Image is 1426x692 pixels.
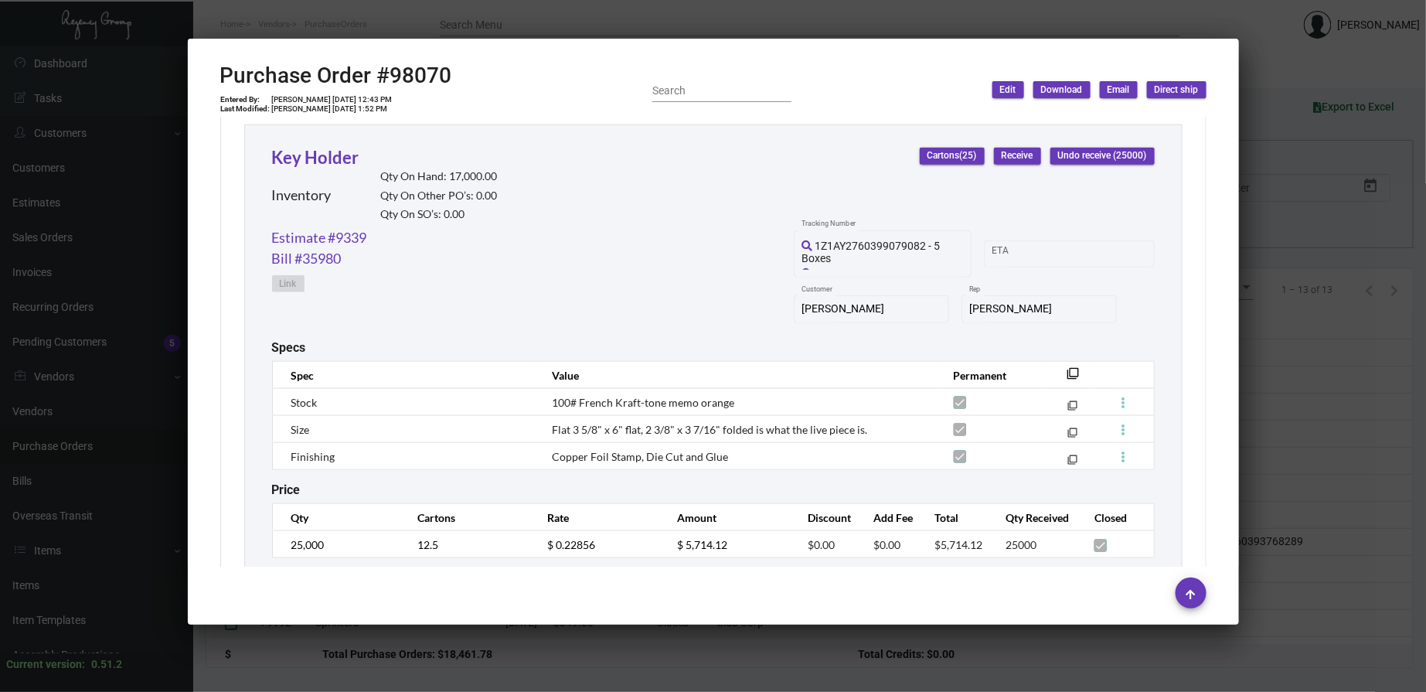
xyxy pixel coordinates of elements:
[992,247,1040,260] input: Start date
[552,450,728,463] span: Copper Foil Stamp, Die Cut and Glue
[6,656,85,673] div: Current version:
[1067,372,1080,384] mat-icon: filter_none
[402,504,532,531] th: Cartons
[220,63,452,89] h2: Purchase Order #98070
[272,147,359,168] a: Key Holder
[536,362,938,389] th: Value
[801,240,940,264] span: 1Z1AY2760399079082 - 5 Boxes
[994,148,1041,165] button: Receive
[91,656,122,673] div: 0.51.2
[272,227,367,248] a: Estimate #9339
[272,275,305,292] button: Link
[271,95,393,104] td: [PERSON_NAME] [DATE] 12:43 PM
[1006,538,1037,551] span: 25000
[291,396,318,409] span: Stock
[381,170,498,183] h2: Qty On Hand: 17,000.00
[532,504,662,531] th: Rate
[381,189,498,203] h2: Qty On Other PO’s: 0.00
[1147,81,1206,98] button: Direct ship
[1067,431,1077,441] mat-icon: filter_none
[935,538,983,551] span: $5,714.12
[272,482,301,497] h2: Price
[1100,81,1138,98] button: Email
[873,538,900,551] span: $0.00
[272,187,332,204] h2: Inventory
[291,450,335,463] span: Finishing
[220,95,271,104] td: Entered By:
[1041,84,1083,97] span: Download
[272,504,402,531] th: Qty
[1108,84,1130,97] span: Email
[271,104,393,114] td: [PERSON_NAME] [DATE] 1:52 PM
[662,504,792,531] th: Amount
[858,504,920,531] th: Add Fee
[1002,149,1033,162] span: Receive
[920,148,985,165] button: Cartons(25)
[552,396,734,409] span: 100# French Kraft-tone memo orange
[220,104,271,114] td: Last Modified:
[792,504,858,531] th: Discount
[1050,148,1155,165] button: Undo receive (25000)
[1058,149,1147,162] span: Undo receive (25000)
[552,423,867,436] span: Flat 3 5/8" x 6" flat, 2 3/8" x 3 7/16" folded is what the live piece is.
[938,362,1044,389] th: Permanent
[280,278,297,291] span: Link
[291,423,310,436] span: Size
[1067,404,1077,414] mat-icon: filter_none
[801,268,946,292] span: 1Z1AY2760397792886 - 20 Boxes
[960,151,977,162] span: (25)
[1155,84,1199,97] span: Direct ship
[1033,81,1091,98] button: Download
[1000,84,1016,97] span: Edit
[992,81,1024,98] button: Edit
[808,538,835,551] span: $0.00
[927,149,977,162] span: Cartons
[1079,504,1154,531] th: Closed
[272,248,342,269] a: Bill #35980
[991,504,1079,531] th: Qty Received
[920,504,991,531] th: Total
[381,208,498,221] h2: Qty On SO’s: 0.00
[1053,247,1127,260] input: End date
[272,362,536,389] th: Spec
[1067,458,1077,468] mat-icon: filter_none
[272,340,306,355] h2: Specs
